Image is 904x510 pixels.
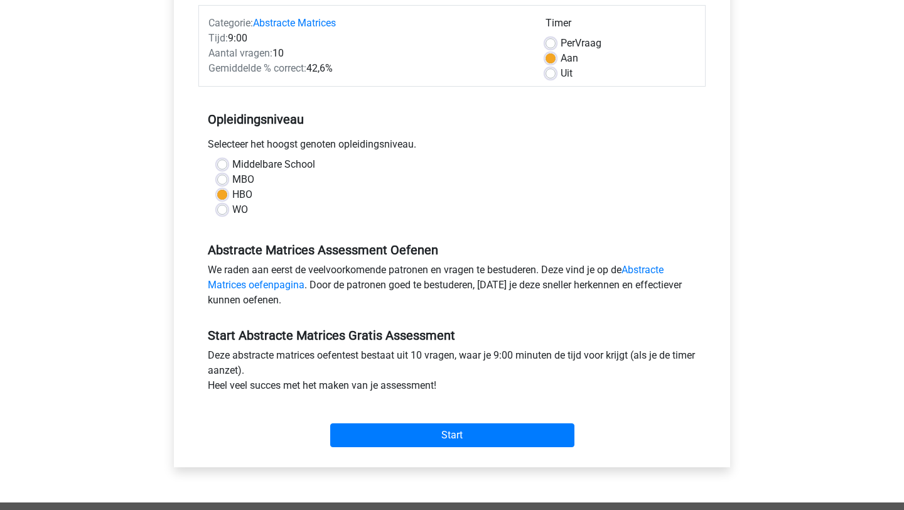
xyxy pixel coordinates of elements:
div: Timer [546,16,696,36]
h5: Abstracte Matrices Assessment Oefenen [208,242,696,258]
h5: Opleidingsniveau [208,107,696,132]
a: Abstracte Matrices [253,17,336,29]
label: Uit [561,66,573,81]
label: MBO [232,172,254,187]
label: Vraag [561,36,601,51]
div: Deze abstracte matrices oefentest bestaat uit 10 vragen, waar je 9:00 minuten de tijd voor krijgt... [198,348,706,398]
label: HBO [232,187,252,202]
span: Gemiddelde % correct: [208,62,306,74]
div: Selecteer het hoogst genoten opleidingsniveau. [198,137,706,157]
h5: Start Abstracte Matrices Gratis Assessment [208,328,696,343]
label: Aan [561,51,578,66]
span: Aantal vragen: [208,47,272,59]
input: Start [330,423,574,447]
span: Per [561,37,575,49]
div: 9:00 [199,31,536,46]
span: Tijd: [208,32,228,44]
div: 42,6% [199,61,536,76]
label: WO [232,202,248,217]
div: 10 [199,46,536,61]
label: Middelbare School [232,157,315,172]
div: We raden aan eerst de veelvoorkomende patronen en vragen te bestuderen. Deze vind je op de . Door... [198,263,706,313]
span: Categorie: [208,17,253,29]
